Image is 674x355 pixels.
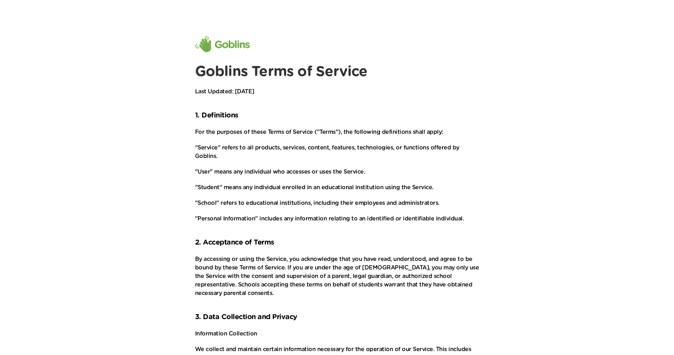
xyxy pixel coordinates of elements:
p: Last Updated: [DATE] [195,87,479,96]
p: "Service" refers to all products, services, content, features, technologies, or functions offered... [195,143,479,160]
p: "User" means any individual who accesses or uses the Service. [195,168,479,176]
p: Information Collection [195,329,479,338]
h1: Goblins Terms of Service [195,63,479,80]
p: By accessing or using the Service, you acknowledge that you have read, understood, and agree to b... [195,255,479,297]
h3: 3. Data Collection and Privacy [195,312,479,322]
p: "School" refers to educational institutions, including their employees and administrators. [195,199,479,207]
h3: 1. Definitions [195,110,479,121]
p: "Personal Information" includes any information relating to an identified or identifiable individ... [195,214,479,223]
p: "Student" means any individual enrolled in an educational institution using the Service. [195,183,479,192]
p: For the purposes of these Terms of Service ("Terms"), the following definitions shall apply: [195,128,479,136]
h3: 2. Acceptance of Terms [195,237,479,248]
